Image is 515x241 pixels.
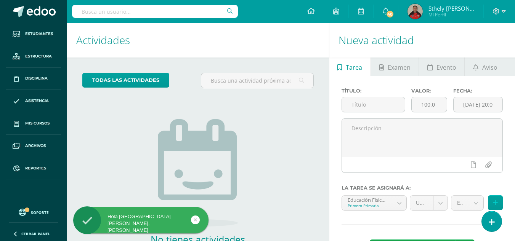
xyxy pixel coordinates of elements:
[339,23,506,57] h1: Nueva actividad
[411,88,447,94] label: Valor:
[342,97,405,112] input: Título
[412,97,447,112] input: Puntos máximos
[454,97,502,112] input: Fecha de entrega
[158,119,238,227] img: no_activities.png
[346,58,362,77] span: Tarea
[25,75,48,81] span: Disciplina
[388,58,411,77] span: Examen
[6,135,61,157] a: Archivos
[428,5,474,12] span: Sthely [PERSON_NAME]
[25,53,52,59] span: Estructura
[451,196,483,210] a: Examen (40.0%)
[25,120,50,126] span: Mis cursos
[348,203,387,208] div: Primero Primaria
[453,88,503,94] label: Fecha:
[9,207,58,217] a: Soporte
[457,196,463,210] span: Examen (40.0%)
[419,57,464,76] a: Evento
[371,57,419,76] a: Examen
[410,196,448,210] a: Unidad 4
[21,231,50,236] span: Cerrar panel
[342,185,503,191] label: La tarea se asignará a:
[201,73,313,88] input: Busca una actividad próxima aquí...
[348,196,387,203] div: Educación Física 'A'
[76,23,320,57] h1: Actividades
[72,5,238,18] input: Busca un usuario...
[25,31,53,37] span: Estudiantes
[408,4,423,19] img: 0c77af3d8e42b6d5cc46a24551f1b2ed.png
[73,213,209,240] div: Hola [GEOGRAPHIC_DATA][PERSON_NAME], [PERSON_NAME][GEOGRAPHIC_DATA]!
[25,165,46,171] span: Reportes
[6,45,61,68] a: Estructura
[25,98,49,104] span: Asistencia
[342,196,407,210] a: Educación Física 'A'Primero Primaria
[6,90,61,112] a: Asistencia
[416,196,427,210] span: Unidad 4
[6,68,61,90] a: Disciplina
[482,58,497,77] span: Aviso
[386,10,394,18] span: 40
[465,57,505,76] a: Aviso
[6,157,61,180] a: Reportes
[342,88,405,94] label: Título:
[6,23,61,45] a: Estudiantes
[31,210,49,215] span: Soporte
[25,143,46,149] span: Archivos
[329,57,371,76] a: Tarea
[436,58,456,77] span: Evento
[82,73,169,88] a: todas las Actividades
[6,112,61,135] a: Mis cursos
[428,11,474,18] span: Mi Perfil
